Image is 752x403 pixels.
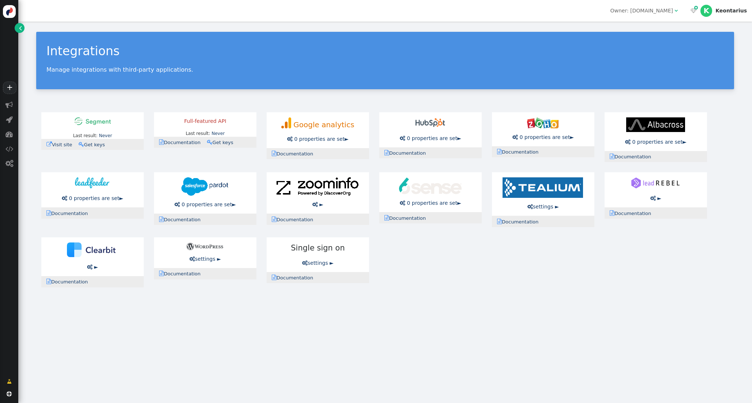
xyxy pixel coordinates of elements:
a: Documentation [384,150,430,156]
a: settings ► [189,256,221,262]
a: Documentation [159,140,205,145]
span:  [650,196,656,201]
a:  ► [87,264,98,270]
span:  [174,202,180,207]
span:  [272,275,277,280]
img: hubspot-100x37.png [416,117,445,128]
span:  [527,204,533,209]
span: 0 properties are set [181,201,232,207]
span:  [87,264,93,270]
div: Keontarius [715,8,747,14]
img: tealium-logo-210x50.png [503,177,583,198]
a: Documentation [46,279,93,285]
a:  0 properties are set► [400,135,461,141]
span:  [400,200,405,206]
a: Get keys [79,142,110,147]
span:  [159,139,164,145]
span:  [5,131,13,138]
span:  [189,256,195,261]
a:  0 properties are set► [625,139,687,145]
span:  [46,142,52,147]
p: Manage integrations with third-party applications. [46,66,724,73]
span: Single sign on [289,242,346,254]
a: Never [211,131,225,136]
a: Documentation [497,149,543,155]
span:  [19,24,22,32]
span:  [312,202,318,207]
div: K [700,5,712,16]
span:  [6,116,13,123]
a: Visit site [46,142,77,147]
a: settings ► [302,260,334,266]
span: 0 properties are set [294,136,345,142]
span:  [272,216,277,222]
a:  [2,375,17,388]
div: Full-featured API [159,117,251,125]
span: 0 properties are set [69,195,119,201]
img: albacross-logo.svg [626,117,685,132]
span:  [62,196,67,201]
span: 0 properties are set [407,200,457,206]
a: Documentation [272,151,318,157]
a: Documentation [272,275,318,280]
img: pardot-128x50.png [181,177,228,196]
span: Last result: [186,131,210,136]
a:  ► [312,201,323,207]
span: 0 properties are set [519,134,570,140]
img: logo-icon.svg [3,5,16,18]
a:  0 properties are set► [400,200,461,206]
a: Documentation [159,271,205,276]
img: leadrebel-logo.svg [631,177,680,188]
span:  [207,139,213,145]
span:  [79,142,84,147]
a: Documentation [46,211,93,216]
img: zoho-100x35.png [527,117,559,128]
a:  ► [650,195,661,201]
img: leadfeeder-logo.svg [75,177,109,188]
span:  [272,151,277,156]
span:  [302,260,308,265]
span:  [512,135,518,140]
span:  [46,210,51,216]
span:  [5,145,13,152]
span:  [384,215,389,221]
div: Owner: [DOMAIN_NAME] [610,7,673,15]
a: Documentation [610,154,656,159]
a:  0 properties are set► [512,134,574,140]
span:  [497,149,502,154]
div: Integrations [46,42,724,60]
span: Google analytics [293,120,354,129]
img: clearbit.svg [67,242,118,257]
img: 6sense-logo.svg [399,177,462,194]
span:  [5,160,13,167]
span:  [159,216,164,222]
a: + [3,82,16,94]
a: Documentation [159,217,205,222]
span:  [46,279,51,284]
a: Get keys [207,140,238,145]
span:  [625,139,631,144]
a: Never [99,133,112,138]
span:  [691,8,696,13]
span:  [610,154,614,159]
a: Documentation [497,219,543,225]
a:  0 properties are set► [174,201,236,207]
img: zoominfo-224x50.png [277,177,358,196]
a: Documentation [610,211,656,216]
span:  [384,150,389,155]
a: Documentation [384,215,430,221]
span:  [7,391,12,396]
span: 0 properties are set [407,135,457,141]
span:  [5,101,13,109]
span:  [287,136,293,142]
a:  0 properties are set► [62,195,123,201]
span:  [674,8,678,13]
img: ga-logo-45x50.png [281,117,291,128]
img: wordpress-100x20.png [187,243,223,250]
a: settings ► [527,204,559,210]
span:  [7,378,12,385]
a:   [689,7,698,15]
span:  [159,271,164,276]
a:  0 properties are set► [287,136,349,142]
span:  [497,219,502,224]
